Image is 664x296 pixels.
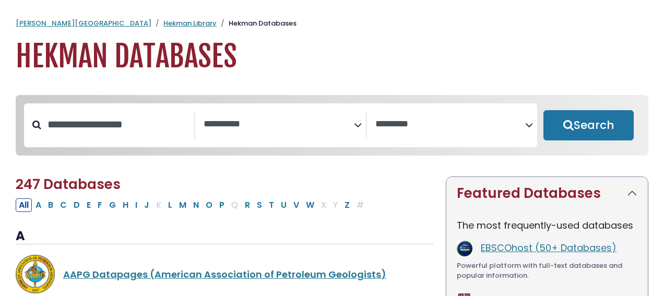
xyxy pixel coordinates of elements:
[278,198,290,212] button: Filter Results U
[165,198,175,212] button: Filter Results L
[190,198,202,212] button: Filter Results N
[217,18,297,29] li: Hekman Databases
[41,116,194,133] input: Search database by title or keyword
[457,218,637,232] p: The most frequently-used databases
[446,177,648,210] button: Featured Databases
[254,198,265,212] button: Filter Results S
[94,198,105,212] button: Filter Results F
[16,175,121,194] span: 247 Databases
[57,198,70,212] button: Filter Results C
[16,198,32,212] button: All
[266,198,277,212] button: Filter Results T
[16,39,648,74] h1: Hekman Databases
[132,198,140,212] button: Filter Results I
[341,198,353,212] button: Filter Results Z
[16,95,648,156] nav: Search filters
[204,119,353,130] textarea: Search
[290,198,302,212] button: Filter Results V
[303,198,317,212] button: Filter Results W
[216,198,228,212] button: Filter Results P
[84,198,94,212] button: Filter Results E
[16,198,368,211] div: Alpha-list to filter by first letter of database name
[45,198,56,212] button: Filter Results B
[16,18,648,29] nav: breadcrumb
[141,198,152,212] button: Filter Results J
[70,198,83,212] button: Filter Results D
[242,198,253,212] button: Filter Results R
[16,18,151,28] a: [PERSON_NAME][GEOGRAPHIC_DATA]
[120,198,132,212] button: Filter Results H
[106,198,119,212] button: Filter Results G
[375,119,525,130] textarea: Search
[16,229,433,244] h3: A
[457,261,637,281] div: Powerful platform with full-text databases and popular information.
[543,110,634,140] button: Submit for Search Results
[176,198,189,212] button: Filter Results M
[32,198,44,212] button: Filter Results A
[203,198,216,212] button: Filter Results O
[63,268,386,281] a: AAPG Datapages (American Association of Petroleum Geologists)
[163,18,217,28] a: Hekman Library
[481,241,616,254] a: EBSCOhost (50+ Databases)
